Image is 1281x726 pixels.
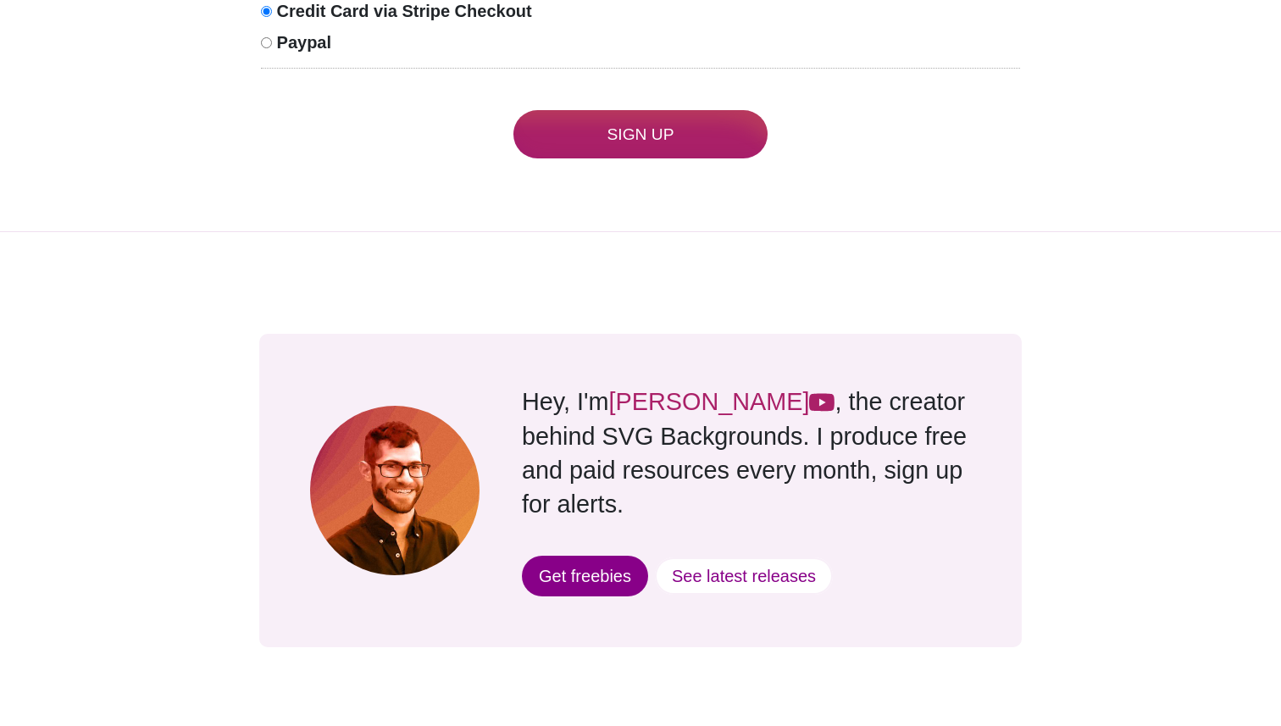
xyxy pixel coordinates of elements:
[655,557,833,595] a: See latest releases
[261,37,272,48] input: Paypal
[513,110,768,158] input: Sign Up
[522,385,971,521] p: Hey, I'm , the creator behind SVG Backgrounds. I produce free and paid resources every month, sig...
[522,556,648,596] a: Get freebies
[277,2,532,20] span: Credit Card via Stripe Checkout
[609,388,835,415] a: [PERSON_NAME]
[310,406,480,575] img: Matt Visiwig Headshot
[277,33,331,52] span: Paypal
[261,6,272,17] input: Credit Card via Stripe Checkout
